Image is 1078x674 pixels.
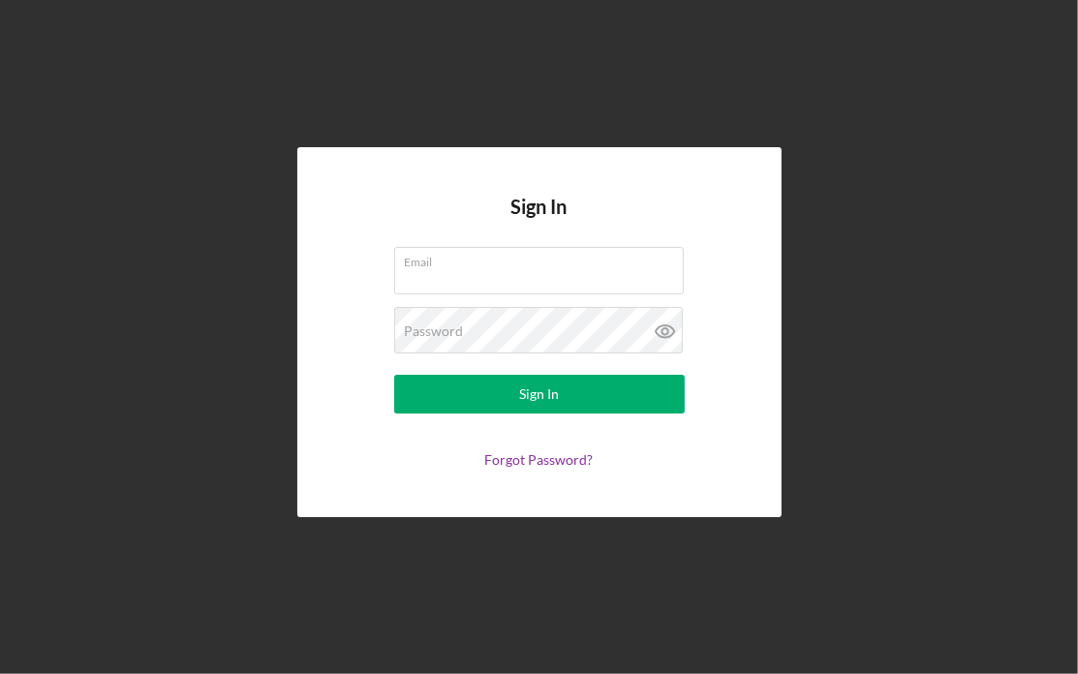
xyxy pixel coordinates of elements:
h4: Sign In [511,196,568,247]
div: Sign In [519,375,559,414]
label: Password [405,323,464,339]
label: Email [405,248,684,269]
a: Forgot Password? [485,451,594,468]
button: Sign In [394,375,685,414]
